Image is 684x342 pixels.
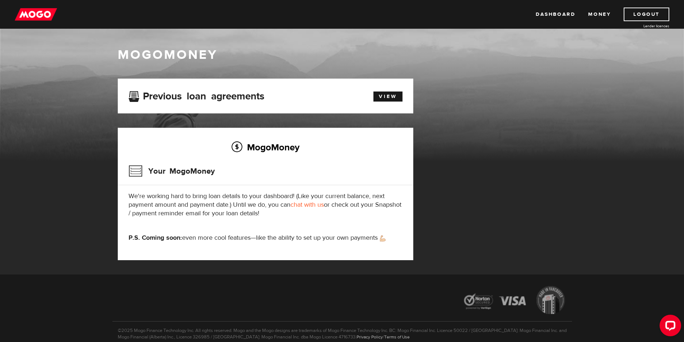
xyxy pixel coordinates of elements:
p: We're working hard to bring loan details to your dashboard! (Like your current balance, next paym... [129,192,403,218]
h3: Previous loan agreements [129,90,264,100]
a: Privacy Policy [357,334,383,340]
h1: MogoMoney [118,47,567,62]
h3: Your MogoMoney [129,162,215,181]
h2: MogoMoney [129,140,403,155]
iframe: LiveChat chat widget [654,312,684,342]
p: ©2025 Mogo Finance Technology Inc. All rights reserved. Mogo and the Mogo designs are trademarks ... [112,321,572,340]
img: legal-icons-92a2ffecb4d32d839781d1b4e4802d7b.png [457,281,572,321]
p: even more cool features—like the ability to set up your own payments [129,234,403,242]
a: Terms of Use [384,334,410,340]
a: Dashboard [536,8,575,21]
img: mogo_logo-11ee424be714fa7cbb0f0f49df9e16ec.png [15,8,57,21]
a: Logout [624,8,669,21]
a: Money [588,8,611,21]
a: chat with us [290,201,324,209]
strong: P.S. Coming soon: [129,234,182,242]
a: View [373,92,403,102]
a: Lender licences [615,23,669,29]
img: strong arm emoji [380,235,386,242]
